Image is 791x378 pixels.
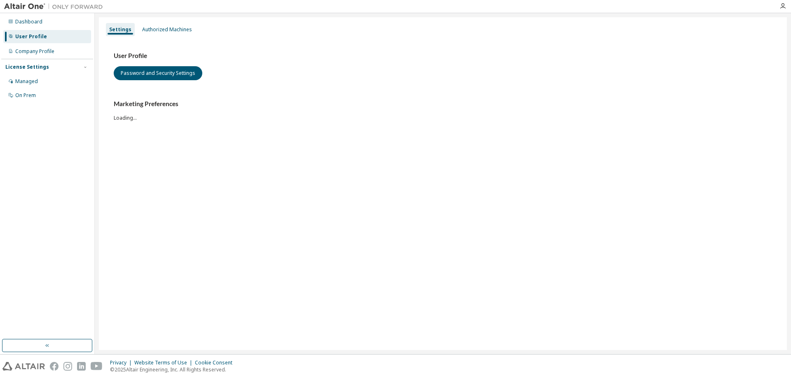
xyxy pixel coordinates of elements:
div: Loading... [114,100,772,121]
h3: Marketing Preferences [114,100,772,108]
div: Website Terms of Use [134,359,195,366]
img: linkedin.svg [77,362,86,371]
button: Password and Security Settings [114,66,202,80]
div: License Settings [5,64,49,70]
img: altair_logo.svg [2,362,45,371]
div: Privacy [110,359,134,366]
div: Cookie Consent [195,359,237,366]
div: Authorized Machines [142,26,192,33]
h3: User Profile [114,52,772,60]
img: facebook.svg [50,362,59,371]
img: instagram.svg [63,362,72,371]
p: © 2025 Altair Engineering, Inc. All Rights Reserved. [110,366,237,373]
img: Altair One [4,2,107,11]
div: Dashboard [15,19,42,25]
img: youtube.svg [91,362,103,371]
div: On Prem [15,92,36,99]
div: User Profile [15,33,47,40]
div: Managed [15,78,38,85]
div: Settings [109,26,131,33]
div: Company Profile [15,48,54,55]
